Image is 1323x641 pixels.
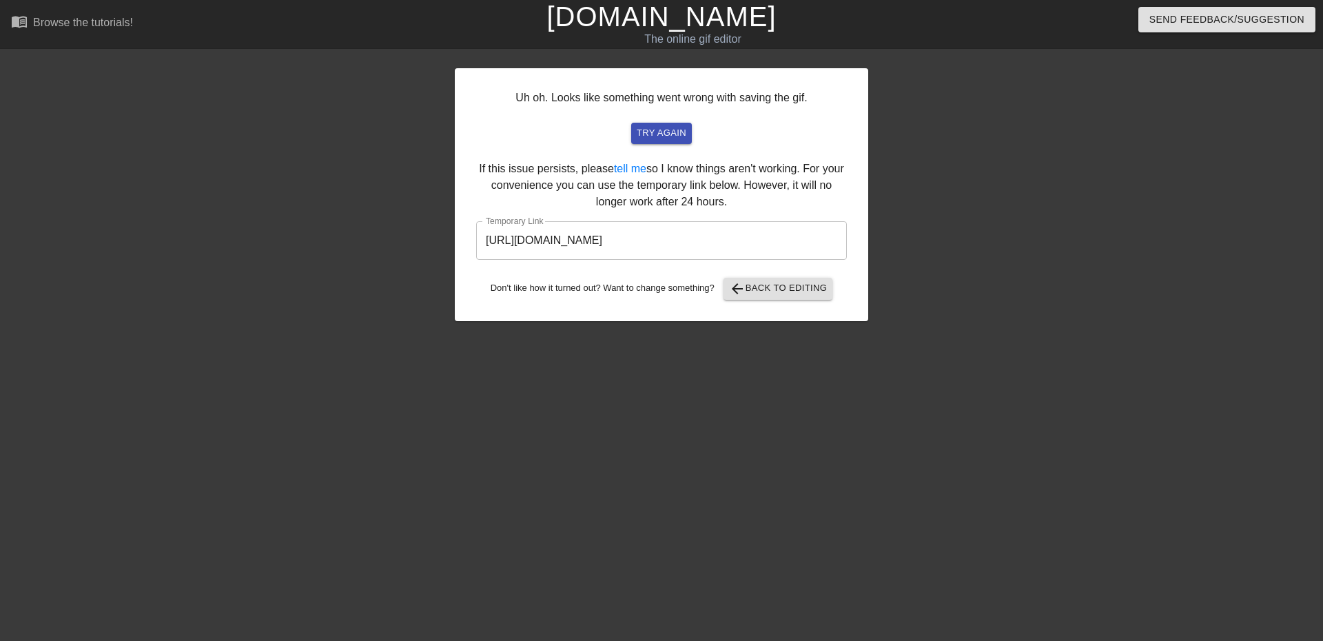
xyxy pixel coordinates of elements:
[729,281,746,297] span: arrow_back
[11,13,133,34] a: Browse the tutorials!
[448,31,938,48] div: The online gif editor
[476,221,847,260] input: bare
[631,123,692,144] button: try again
[614,163,646,174] a: tell me
[11,13,28,30] span: menu_book
[724,278,833,300] button: Back to Editing
[476,278,847,300] div: Don't like how it turned out? Want to change something?
[637,125,686,141] span: try again
[455,68,868,321] div: Uh oh. Looks like something went wrong with saving the gif. If this issue persists, please so I k...
[546,1,776,32] a: [DOMAIN_NAME]
[1138,7,1315,32] button: Send Feedback/Suggestion
[1149,11,1304,28] span: Send Feedback/Suggestion
[33,17,133,28] div: Browse the tutorials!
[729,281,828,297] span: Back to Editing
